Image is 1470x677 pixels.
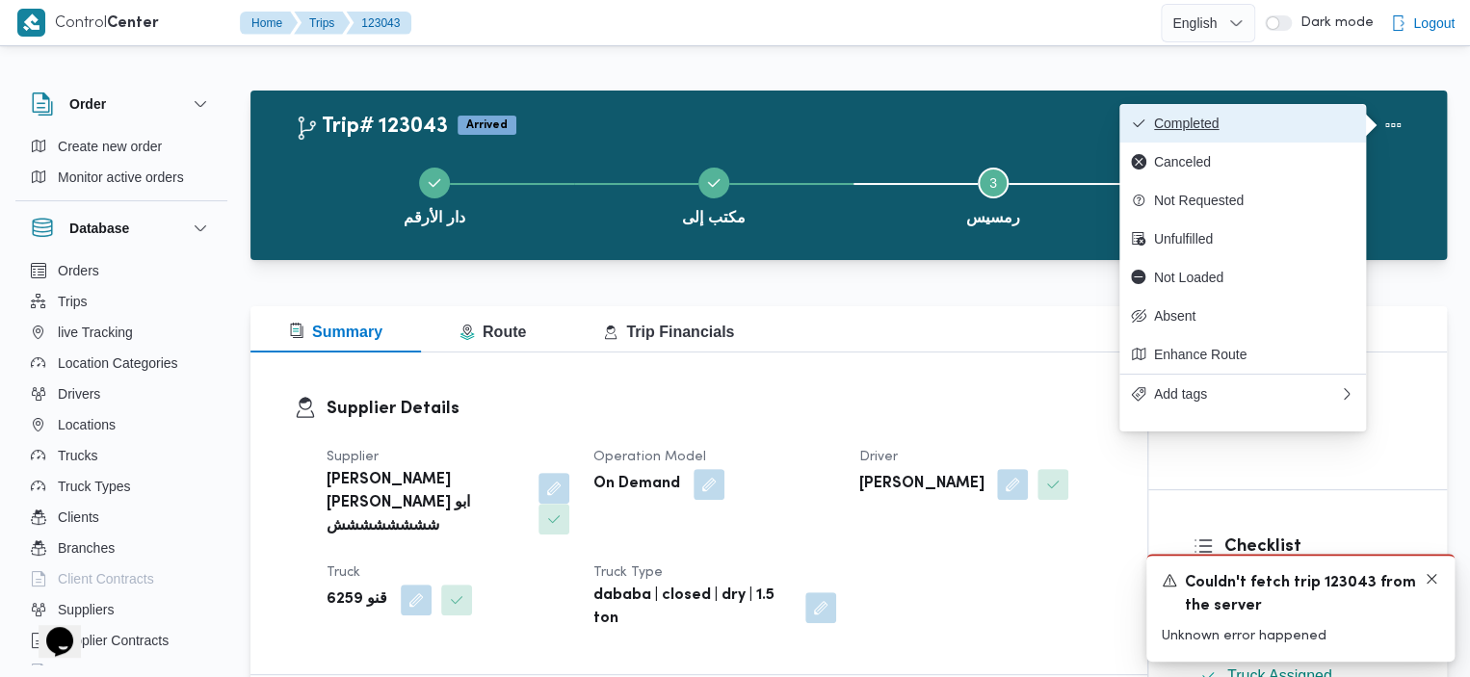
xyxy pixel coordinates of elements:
[23,131,220,162] button: Create new order
[58,166,184,189] span: Monitor active orders
[58,536,115,560] span: Branches
[23,440,220,471] button: Trucks
[593,451,706,463] span: Operation Model
[1224,534,1404,560] h3: Checklist
[58,629,169,652] span: Supplier Contracts
[1413,12,1455,35] span: Logout
[1292,15,1373,31] span: Dark mode
[23,348,220,378] button: Location Categories
[1154,231,1354,247] span: Unfulfilled
[682,206,745,229] span: مكتب إلى
[15,255,227,672] div: Database
[1154,308,1354,324] span: Absent
[19,600,81,658] iframe: chat widget
[327,451,379,463] span: Supplier
[58,413,116,436] span: Locations
[23,378,220,409] button: Drivers
[1382,4,1462,42] button: Logout
[989,175,997,191] span: 3
[327,469,525,538] b: [PERSON_NAME] [PERSON_NAME] ابو شششششششش
[1154,386,1339,402] span: Add tags
[289,324,382,340] span: Summary
[1162,571,1439,618] div: Notification
[69,217,129,240] h3: Database
[58,444,97,467] span: Trucks
[17,9,45,37] img: X8yXhbKr1z7QwAAAABJRU5ErkJggg==
[1424,571,1439,586] button: Dismiss toast
[58,382,100,405] span: Drivers
[58,290,88,313] span: Trips
[458,116,516,135] span: Arrived
[295,115,448,140] h2: Trip# 123043
[58,321,133,344] span: live Tracking
[1119,143,1366,181] button: Canceled
[23,563,220,594] button: Client Contracts
[1162,626,1439,646] p: Unknown error happened
[327,396,1104,422] h3: Supplier Details
[23,594,220,625] button: Suppliers
[58,506,99,529] span: Clients
[31,217,212,240] button: Database
[23,502,220,533] button: Clients
[58,475,130,498] span: Truck Types
[593,585,793,631] b: dababa | closed | dry | 1.5 ton
[15,131,227,200] div: Order
[1119,335,1366,374] button: Enhance Route
[295,144,574,245] button: دار الأرقم
[23,317,220,348] button: live Tracking
[603,324,734,340] span: Trip Financials
[346,12,411,35] button: 123043
[23,625,220,656] button: Supplier Contracts
[327,588,387,612] b: قنو 6259
[23,471,220,502] button: Truck Types
[23,286,220,317] button: Trips
[466,119,508,131] b: Arrived
[966,206,1020,229] span: رمسيس
[427,175,442,191] svg: Step 1 is complete
[853,144,1133,245] button: رمسيس
[1154,193,1354,208] span: Not Requested
[706,175,722,191] svg: Step 2 is complete
[1119,104,1366,143] button: Completed
[1119,220,1366,258] button: Unfulfilled
[459,324,526,340] span: Route
[574,144,853,245] button: مكتب إلى
[69,92,106,116] h3: Order
[294,12,350,35] button: Trips
[58,598,114,621] span: Suppliers
[58,352,178,375] span: Location Categories
[23,255,220,286] button: Orders
[31,92,212,116] button: Order
[58,567,154,590] span: Client Contracts
[1119,374,1366,413] button: Add tags
[1119,258,1366,297] button: Not Loaded
[859,473,984,496] b: [PERSON_NAME]
[23,533,220,563] button: Branches
[593,473,680,496] b: On Demand
[593,566,663,579] span: Truck Type
[1154,270,1354,285] span: Not Loaded
[58,135,162,158] span: Create new order
[1374,106,1412,144] button: Actions
[58,259,99,282] span: Orders
[107,16,159,31] b: Center
[1185,572,1416,618] span: Couldn't fetch trip 123043 from the server
[1154,347,1354,362] span: Enhance Route
[1119,297,1366,335] button: Absent
[23,162,220,193] button: Monitor active orders
[859,451,898,463] span: Driver
[1154,154,1354,169] span: Canceled
[1154,116,1354,131] span: Completed
[404,206,464,229] span: دار الأرقم
[327,566,360,579] span: Truck
[240,12,298,35] button: Home
[23,409,220,440] button: Locations
[1119,181,1366,220] button: Not Requested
